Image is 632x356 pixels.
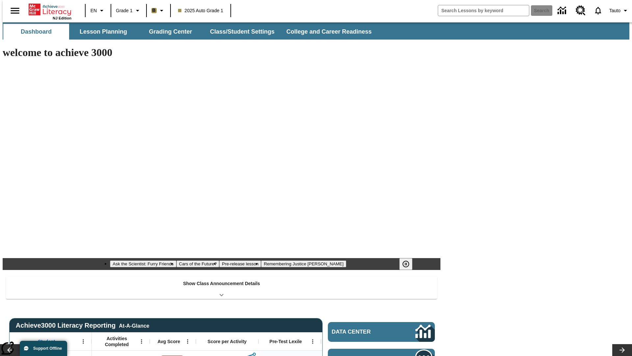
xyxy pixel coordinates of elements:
span: B [152,6,156,15]
span: Achieve3000 Literacy Reporting [16,322,149,329]
button: Slide 3 Pre-release lesson [219,260,261,267]
span: Support Offline [33,346,62,351]
button: Slide 2 Cars of the Future? [176,260,220,267]
h1: welcome to achieve 3000 [3,46,440,59]
input: search field [438,5,529,16]
span: Tauto [609,7,620,14]
span: Pre-Test Lexile [270,339,302,344]
div: At-A-Glance [119,322,149,329]
span: Activities Completed [95,336,139,347]
button: Class/Student Settings [205,24,280,40]
div: Home [29,2,71,20]
p: Show Class Announcement Details [183,280,260,287]
button: Language: EN, Select a language [88,5,109,16]
button: Slide 4 Remembering Justice O'Connor [261,260,346,267]
span: Data Center [332,329,393,335]
button: Slide 1 Ask the Scientist: Furry Friends [110,260,176,267]
button: Support Offline [20,341,67,356]
a: Data Center [554,2,572,20]
span: Student [38,339,55,344]
button: Boost Class color is light brown. Change class color [149,5,168,16]
button: Grading Center [138,24,203,40]
button: Open Menu [78,337,88,346]
span: Score per Activity [208,339,247,344]
button: Open side menu [5,1,25,20]
span: Avg Score [157,339,180,344]
a: Home [29,3,71,16]
a: Resource Center, Will open in new tab [572,2,590,19]
button: Profile/Settings [607,5,632,16]
button: Open Menu [183,337,193,346]
div: SubNavbar [3,24,378,40]
div: SubNavbar [3,22,629,40]
div: Pause [399,258,419,270]
button: Open Menu [137,337,146,346]
span: NJ Edition [53,16,71,20]
button: Lesson carousel, Next [612,344,632,356]
a: Data Center [328,322,435,342]
a: Notifications [590,2,607,19]
span: EN [91,7,97,14]
button: Dashboard [3,24,69,40]
button: Open Menu [308,337,318,346]
button: Lesson Planning [70,24,136,40]
button: Grade: Grade 1, Select a grade [113,5,144,16]
span: 2025 Auto Grade 1 [178,7,224,14]
button: College and Career Readiness [281,24,377,40]
button: Pause [399,258,412,270]
span: Grade 1 [116,7,133,14]
div: Show Class Announcement Details [6,276,437,299]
